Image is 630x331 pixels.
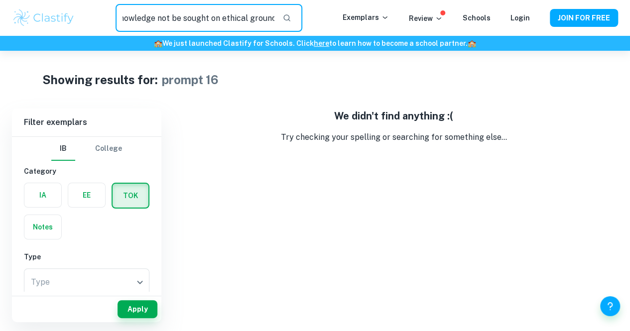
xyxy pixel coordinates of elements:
h6: Category [24,166,149,177]
p: Review [409,13,443,24]
input: Search for any exemplars... [116,4,275,32]
button: JOIN FOR FREE [550,9,618,27]
button: Apply [118,300,157,318]
button: EE [68,183,105,207]
h6: Filter exemplars [12,109,161,136]
a: here [314,39,329,47]
button: Help and Feedback [600,296,620,316]
div: Filter type choice [51,137,122,161]
a: Schools [463,14,491,22]
h6: We just launched Clastify for Schools. Click to learn how to become a school partner. [2,38,628,49]
p: Exemplars [343,12,389,23]
a: Login [510,14,530,22]
button: TOK [113,184,148,208]
h5: We didn't find anything :( [169,109,618,123]
button: Notes [24,215,61,239]
span: 🏫 [154,39,162,47]
button: IA [24,183,61,207]
h6: Type [24,251,149,262]
p: Try checking your spelling or searching for something else... [169,131,618,143]
span: 🏫 [468,39,476,47]
button: IB [51,137,75,161]
h1: prompt 16 [162,71,218,89]
img: Clastify logo [12,8,75,28]
h1: Showing results for: [42,71,158,89]
button: College [95,137,122,161]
